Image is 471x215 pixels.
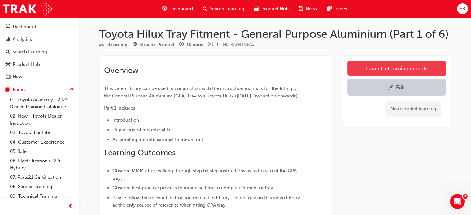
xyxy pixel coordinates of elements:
span: EB [460,5,465,12]
a: pages-iconPages [322,2,352,15]
a: Edit [347,79,446,96]
span: Observe best practise process to minimise time to complete fitment of tray. [112,185,274,191]
div: 0 [215,41,218,48]
div: Edit [396,84,405,90]
div: No recorded learning [386,101,441,117]
div: Analytics [13,36,32,43]
button: DashboardAnalyticsSearch LearningProduct HubNews [2,20,76,84]
div: Pages [13,86,25,93]
button: Pages [2,84,76,95]
a: car-iconProduct Hub [249,2,294,15]
span: Observe MMM fitter walking through step by step instructions as to how to fit the GPA tray. [112,168,298,181]
span: guage-icon [6,24,10,30]
span: up-icon [70,85,74,93]
span: clock-icon [179,42,184,48]
span: Search Learning [210,5,244,12]
a: Product Hub [2,59,76,70]
span: Part 1 includes: [104,105,137,111]
button: EB [457,3,468,14]
span: pages-icon [327,5,332,13]
span: pencil-icon [388,85,394,91]
a: News [2,71,76,83]
span: Unpacking of mount/rail kit [112,127,172,132]
a: 05. Sales [7,147,76,156]
div: News [13,73,24,80]
iframe: Intercom live chat [450,194,465,209]
span: pages-icon [6,87,10,92]
span: Pages [334,5,347,12]
div: Type [99,41,128,49]
a: 04. Customer Experience [7,137,76,147]
span: Please follow the relevant instruction manual to fit tray. Do not rely on this video library as t... [112,195,301,208]
a: 07. Parts21 Certification [7,173,76,182]
div: Duration [179,41,203,49]
span: search-icon [6,49,10,55]
span: Overview [104,66,139,75]
span: Introduction [112,117,139,123]
a: Dashboard [2,21,76,32]
h1: Toyota Hilux Tray Fitment - General Purpose Aluminium (Part 1 of 6) [99,27,451,41]
a: Launch eLearning module [347,61,446,76]
a: Search Learning [2,46,76,58]
span: guage-icon [162,5,167,13]
a: 09. Technical Training [7,191,76,201]
span: Learning resource code [223,42,254,47]
span: news-icon [299,5,303,13]
div: Product Hub [13,61,40,68]
a: 01. Toyota Academy - 2025 Dealer Training Catalogue [7,95,76,111]
span: chart-icon [6,37,10,42]
div: Price [208,41,218,49]
div: Stream [133,41,174,49]
div: eLearning [106,41,128,48]
span: 3 [463,194,468,199]
span: Learning Outcomes [104,148,176,157]
span: Assembling mountbase/post to mount rail [112,137,203,142]
span: learningResourceType_ELEARNING-icon [99,42,104,48]
span: car-icon [6,62,10,67]
span: prev-icon [68,203,73,210]
span: money-icon [208,42,213,48]
a: guage-iconDashboard [157,2,198,15]
div: Search Learning [12,48,47,55]
span: target-icon [133,42,137,48]
div: Dashboard [13,23,36,30]
a: 08. Service Training [7,182,76,191]
a: Analytics [2,34,76,45]
span: Dashboard [169,5,193,12]
div: Stream: Product [140,41,174,48]
div: 10 mins [186,41,203,48]
span: Product Hub [261,5,289,12]
a: 02. New - Toyota Dealer Induction [7,111,76,128]
span: news-icon [6,74,10,80]
a: 06. Electrification (EV & Hybrid) [7,156,76,173]
span: This video library can be used in conjunction with the instruction manuals for the fitting of the... [104,86,299,99]
a: news-iconNews [294,2,322,15]
span: search-icon [203,5,207,13]
span: News [306,5,317,12]
img: Trak [3,2,52,16]
a: 03. Toyota For Life [7,128,76,137]
span: car-icon [254,5,259,13]
a: search-iconSearch Learning [198,2,249,15]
